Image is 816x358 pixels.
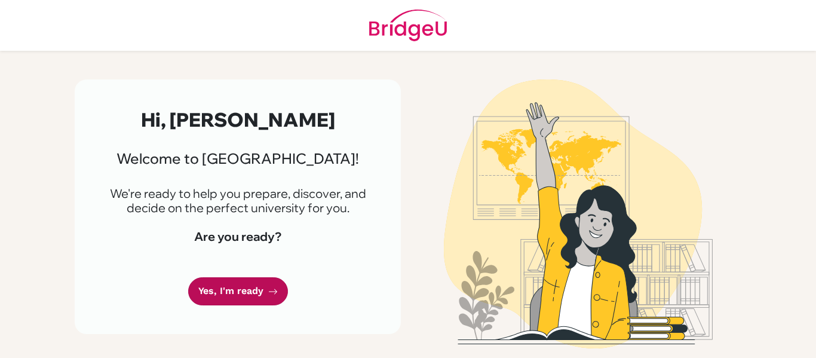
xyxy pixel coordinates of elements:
[103,150,372,167] h3: Welcome to [GEOGRAPHIC_DATA]!
[103,108,372,131] h2: Hi, [PERSON_NAME]
[103,186,372,215] p: We're ready to help you prepare, discover, and decide on the perfect university for you.
[103,230,372,244] h4: Are you ready?
[188,277,288,305] a: Yes, I'm ready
